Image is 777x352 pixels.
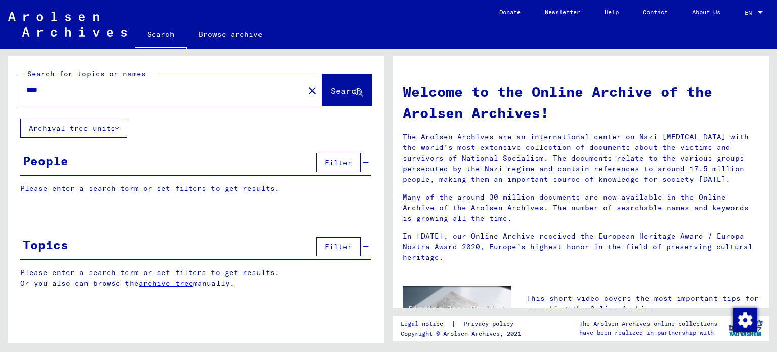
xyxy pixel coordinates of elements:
[20,119,127,138] button: Archival tree units
[331,86,361,96] span: Search
[316,237,361,256] button: Filter
[23,236,68,254] div: Topics
[732,307,757,332] div: Zustimmung ändern
[8,12,127,37] img: Arolsen_neg.svg
[579,319,717,328] p: The Arolsen Archives online collections
[527,293,759,315] p: This short video covers the most important tips for searching the Online Archive.
[23,151,68,170] div: People
[306,85,318,97] mat-icon: close
[456,319,526,329] a: Privacy policy
[403,132,759,185] p: The Arolsen Archives are an international center on Nazi [MEDICAL_DATA] with the world’s most ext...
[302,80,322,100] button: Clear
[20,267,372,289] p: Please enter a search term or set filters to get results. Or you also can browse the manually.
[135,22,187,49] a: Search
[401,329,526,338] p: Copyright © Arolsen Archives, 2021
[403,192,759,224] p: Many of the around 30 million documents are now available in the Online Archive of the Arolsen Ar...
[325,158,352,167] span: Filter
[20,183,371,194] p: Please enter a search term or set filters to get results.
[316,153,361,172] button: Filter
[401,319,526,329] div: |
[745,9,752,16] mat-select-trigger: EN
[727,316,765,341] img: yv_logo.png
[139,279,193,288] a: archive tree
[401,319,451,329] a: Legal notice
[403,81,759,124] h1: Welcome to the Online Archive of the Arolsen Archives!
[733,308,757,332] img: Zustimmung ändern
[187,22,275,47] a: Browse archive
[403,231,759,263] p: In [DATE], our Online Archive received the European Heritage Award / Europa Nostra Award 2020, Eu...
[322,74,372,106] button: Search
[325,242,352,251] span: Filter
[579,328,717,337] p: have been realized in partnership with
[27,69,146,79] mat-label: Search for topics or names
[403,286,511,345] img: video.jpg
